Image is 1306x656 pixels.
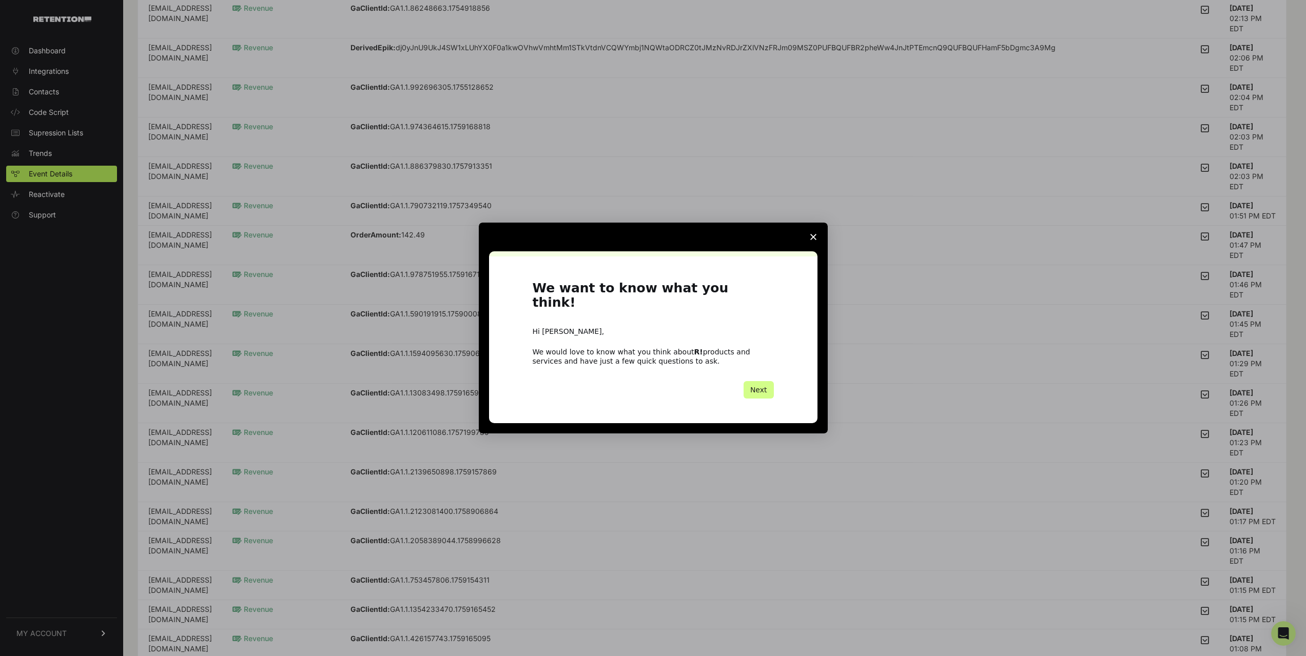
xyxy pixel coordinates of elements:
button: Next [744,381,774,399]
span: Close survey [799,223,828,251]
h1: We want to know what you think! [533,281,774,316]
div: We would love to know what you think about products and services and have just a few quick questi... [533,347,774,366]
b: R! [694,348,703,356]
div: Hi [PERSON_NAME], [533,327,774,337]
